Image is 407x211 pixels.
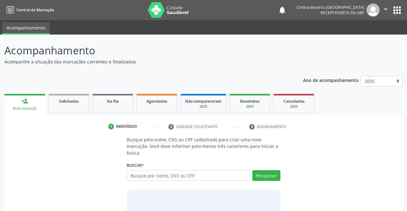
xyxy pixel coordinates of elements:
div: Cinthia Bezerra [GEOGRAPHIC_DATA] [297,5,364,10]
p: Ano de acompanhamento [303,76,359,84]
div: 1 [108,124,114,129]
span: Recepcionista da UBS [321,10,364,15]
div: 2025 [185,104,222,109]
div: person_add [21,98,28,105]
span: Resolvidos [240,99,260,104]
span: Central de Marcação [16,7,54,13]
a: Acompanhamento [2,22,50,35]
div: 2025 [234,104,266,109]
span: Solicitados [59,99,79,104]
p: Acompanhe a situação das marcações correntes e finalizadas [4,58,283,65]
div: Nova marcação [9,106,41,111]
label: Buscar [127,160,144,170]
button: Pesquisar [252,170,280,181]
span: Cancelados [283,99,305,104]
div: 2025 [278,104,310,109]
div: Indivíduo [116,124,137,129]
img: img [366,3,380,17]
input: Busque por nome, CNS ou CPF [127,170,250,181]
span: Agendados [146,99,167,104]
p: Acompanhamento [4,43,283,58]
button: notifications [278,6,287,14]
button: apps [392,5,403,16]
a: Central de Marcação [4,5,54,15]
i:  [382,6,389,13]
span: Não compareceram [185,99,222,104]
p: Busque pelo nome, CNS ou CPF cadastrado para criar uma nova marcação. Você deve informar pelo men... [127,136,280,156]
span: Na fila [107,99,119,104]
button:  [380,3,392,17]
